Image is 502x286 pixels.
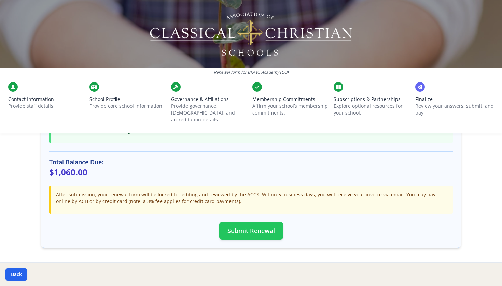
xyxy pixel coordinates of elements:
[252,103,331,116] p: Affirm your school’s membership commitments.
[56,191,447,205] p: After submission, your renewal form will be locked for editing and reviewed by the ACCS. Within 5...
[415,103,494,116] p: Review your answers, submit, and pay.
[5,268,27,281] button: Back
[149,10,353,58] img: Logo
[219,222,283,240] button: Submit Renewal
[8,103,87,109] p: Provide staff details.
[171,103,250,123] p: Provide governance, [DEMOGRAPHIC_DATA], and accreditation details.
[252,96,331,103] span: Membership Commitments
[89,96,168,103] span: School Profile
[89,103,168,109] p: Provide core school information.
[334,103,412,116] p: Explore optional resources for your school.
[49,157,453,167] h3: Total Balance Due:
[171,96,250,103] span: Governance & Affiliations
[8,96,87,103] span: Contact Information
[415,96,494,103] span: Finalize
[49,167,453,178] p: $1,060.00
[334,96,412,103] span: Subscriptions & Partnerships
